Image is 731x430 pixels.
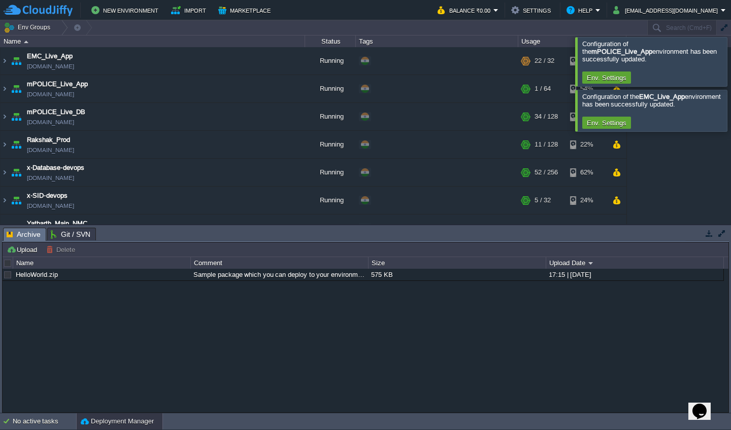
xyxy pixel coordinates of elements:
div: Running [305,131,356,158]
button: Env. Settings [584,118,629,127]
button: Balance ₹0.00 [438,4,493,16]
span: Archive [7,228,41,241]
img: CloudJiffy [4,4,73,17]
div: 16% [570,214,603,242]
img: AMDAwAAAACH5BAEAAAAALAAAAAABAAEAAAICRAEAOw== [1,214,9,242]
div: Running [305,187,356,214]
img: AMDAwAAAACH5BAEAAAAALAAAAAABAAEAAAICRAEAOw== [9,47,23,75]
iframe: chat widget [688,389,721,420]
button: Marketplace [218,4,274,16]
div: 34 / 128 [535,103,558,130]
a: Rakshak_Prod [27,135,70,145]
div: Running [305,75,356,102]
span: Git / SVN [51,228,90,240]
div: Running [305,103,356,130]
div: 22% [570,131,603,158]
a: [DOMAIN_NAME] [27,61,74,71]
div: Status [306,35,355,47]
div: Upload Date [547,257,723,269]
img: AMDAwAAAACH5BAEAAAAALAAAAAABAAEAAAICRAEAOw== [1,103,9,130]
a: HelloWorld.zip [16,271,58,278]
img: AMDAwAAAACH5BAEAAAAALAAAAAABAAEAAAICRAEAOw== [9,214,23,242]
div: 54% [570,75,603,102]
div: Comment [191,257,368,269]
img: AMDAwAAAACH5BAEAAAAALAAAAAABAAEAAAICRAEAOw== [1,187,9,214]
a: [DOMAIN_NAME] [27,145,74,155]
img: AMDAwAAAACH5BAEAAAAALAAAAAABAAEAAAICRAEAOw== [9,75,23,102]
img: AMDAwAAAACH5BAEAAAAALAAAAAABAAEAAAICRAEAOw== [9,187,23,214]
img: AMDAwAAAACH5BAEAAAAALAAAAAABAAEAAAICRAEAOw== [1,131,9,158]
div: Sample package which you can deploy to your environment. Feel free to delete and upload a package... [191,269,368,280]
div: Name [14,257,190,269]
div: 5 / 32 [535,187,551,214]
div: 17:15 | [DATE] [546,269,723,280]
div: No active tasks [13,413,76,429]
a: mPOLICE_Live_DB [27,107,85,117]
img: AMDAwAAAACH5BAEAAAAALAAAAAABAAEAAAICRAEAOw== [1,47,9,75]
span: [DOMAIN_NAME] [27,173,74,183]
img: AMDAwAAAACH5BAEAAAAALAAAAAABAAEAAAICRAEAOw== [24,41,28,43]
div: 575 KB [369,269,545,280]
img: AMDAwAAAACH5BAEAAAAALAAAAAABAAEAAAICRAEAOw== [9,131,23,158]
div: Running [305,159,356,186]
div: 11% [570,47,603,75]
a: mPOLICE_Live_App [27,79,88,89]
a: [DOMAIN_NAME] [27,201,74,211]
div: Tags [356,35,518,47]
a: EMC_Live_App [27,51,73,61]
button: New Environment [91,4,161,16]
button: Deployment Manager [81,416,154,426]
span: Configuration of the environment has been successfully updated. [582,40,717,63]
div: 34% [570,103,603,130]
button: Delete [46,245,78,254]
a: x-SID-devops [27,191,68,201]
div: Usage [519,35,626,47]
div: 22 / 32 [535,47,554,75]
a: Yatharth_Main_NMC [27,219,87,229]
a: x-Database-devops [27,163,84,173]
img: AMDAwAAAACH5BAEAAAAALAAAAAABAAEAAAICRAEAOw== [9,159,23,186]
div: 1 / 64 [535,75,551,102]
div: 24% [570,187,603,214]
button: [EMAIL_ADDRESS][DOMAIN_NAME] [613,4,721,16]
button: Upload [7,245,40,254]
b: mPOLICE_Live_App [591,48,652,55]
img: AMDAwAAAACH5BAEAAAAALAAAAAABAAEAAAICRAEAOw== [9,103,23,130]
div: 11 / 128 [535,131,558,158]
span: Configuration of the environment has been successfully updated. [582,93,721,108]
button: Help [567,4,595,16]
button: Settings [511,4,554,16]
div: 52 / 256 [535,159,558,186]
button: Import [171,4,209,16]
a: [DOMAIN_NAME] [27,89,74,99]
div: Name [1,35,305,47]
b: EMC_Live_App [639,93,685,100]
div: Running [305,47,356,75]
div: Running [305,214,356,242]
button: Env Groups [4,20,54,34]
div: 2 / 32 [535,214,551,242]
img: AMDAwAAAACH5BAEAAAAALAAAAAABAAEAAAICRAEAOw== [1,159,9,186]
button: Env. Settings [584,73,629,82]
div: 62% [570,159,603,186]
img: AMDAwAAAACH5BAEAAAAALAAAAAABAAEAAAICRAEAOw== [1,75,9,102]
div: Size [369,257,546,269]
span: [DOMAIN_NAME] [27,117,74,127]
